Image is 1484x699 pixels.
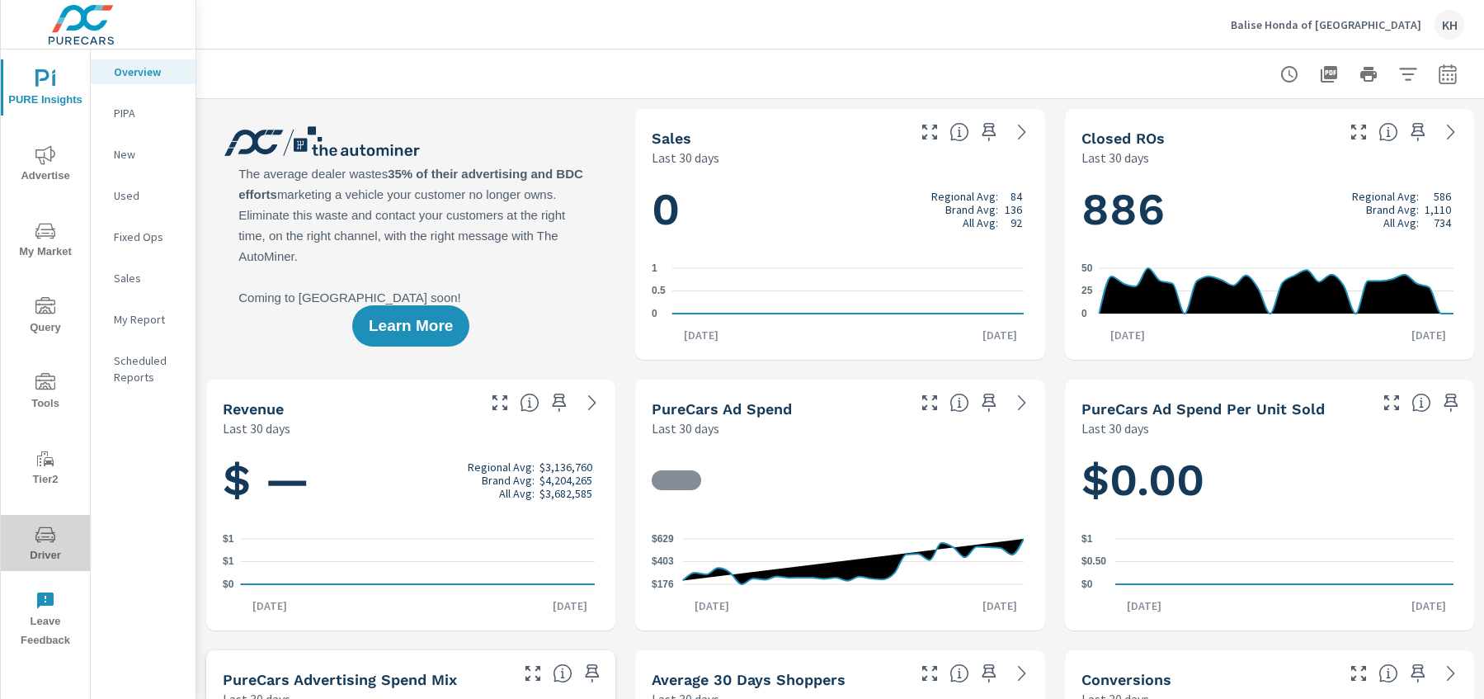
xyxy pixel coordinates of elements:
p: Last 30 days [1081,418,1149,438]
span: The number of dealer-specified goals completed by a visitor. [Source: This data is provided by th... [1378,664,1398,683]
text: 1 [652,262,657,274]
p: [DATE] [672,327,730,343]
p: Last 30 days [223,418,290,438]
p: $4,204,265 [539,474,592,487]
div: Sales [91,266,196,290]
h5: PureCars Ad Spend Per Unit Sold [1081,400,1325,418]
span: Save this to your personalized report [579,660,605,687]
p: Regional Avg: [468,460,535,474]
text: $1 [1081,533,1093,545]
span: Number of vehicles sold by the dealership over the selected date range. [Source: This data is sou... [949,122,969,142]
text: 0 [652,308,657,319]
button: Make Fullscreen [916,119,943,145]
div: nav menu [1,50,90,657]
p: Sales [114,270,182,286]
h5: Closed ROs [1081,130,1165,147]
button: Make Fullscreen [1378,390,1405,416]
button: "Export Report to PDF" [1312,58,1345,91]
p: Regional Avg: [1352,190,1419,203]
p: All Avg: [963,216,998,229]
button: Select Date Range [1431,58,1464,91]
p: [DATE] [971,597,1029,614]
a: See more details in report [1438,660,1464,687]
span: Tools [6,373,85,413]
div: KH [1435,10,1464,40]
span: Save this to your personalized report [1405,660,1431,687]
h5: Average 30 Days Shoppers [652,671,846,688]
h5: Sales [652,130,691,147]
p: 136 [1005,203,1022,216]
p: [DATE] [683,597,741,614]
p: [DATE] [971,327,1029,343]
a: See more details in report [1009,119,1035,145]
span: Total sales revenue over the selected date range. [Source: This data is sourced from the dealer’s... [520,393,539,413]
p: Last 30 days [652,148,719,168]
p: All Avg: [1383,216,1419,229]
p: [DATE] [1400,327,1458,343]
p: [DATE] [241,597,299,614]
p: 734 [1434,216,1451,229]
span: Save this to your personalized report [976,390,1002,416]
span: Number of Repair Orders Closed by the selected dealership group over the selected time range. [So... [1378,122,1398,142]
text: $0 [223,579,234,590]
p: Overview [114,64,182,80]
span: Total cost of media for all PureCars channels for the selected dealership group over the selected... [949,393,969,413]
p: My Report [114,311,182,328]
span: Query [6,297,85,338]
span: This table looks at how you compare to the amount of budget you spend per channel as opposed to y... [553,664,572,683]
text: $629 [652,533,674,545]
text: $0 [1081,579,1093,590]
text: $176 [652,579,674,590]
div: Overview [91,59,196,84]
span: Save this to your personalized report [1405,119,1431,145]
div: Scheduled Reports [91,348,196,390]
text: 50 [1081,262,1093,274]
text: $1 [223,533,234,545]
span: Tier2 [6,449,85,489]
span: Driver [6,525,85,565]
span: Learn More [369,319,453,333]
p: [DATE] [1400,597,1458,614]
p: Balise Honda of [GEOGRAPHIC_DATA] [1231,17,1421,32]
span: Advertise [6,145,85,186]
button: Make Fullscreen [916,660,943,687]
p: Scheduled Reports [114,352,182,385]
span: PURE Insights [6,69,85,110]
p: $3,136,760 [539,460,592,474]
button: Make Fullscreen [487,390,513,416]
p: Regional Avg: [931,190,998,203]
div: Used [91,183,196,208]
div: Fixed Ops [91,224,196,249]
div: New [91,142,196,167]
span: My Market [6,221,85,262]
text: $1 [223,556,234,568]
div: My Report [91,307,196,332]
a: See more details in report [1009,390,1035,416]
p: All Avg: [499,487,535,500]
p: New [114,146,182,163]
p: [DATE] [541,597,599,614]
span: A rolling 30 day total of daily Shoppers on the dealership website, averaged over the selected da... [949,664,969,683]
text: 25 [1081,286,1093,297]
p: 92 [1011,216,1022,229]
p: Used [114,187,182,204]
p: Brand Avg: [945,203,998,216]
text: $403 [652,555,674,567]
span: Save this to your personalized report [976,660,1002,687]
button: Print Report [1352,58,1385,91]
div: PIPA [91,101,196,125]
text: 0.5 [652,286,666,297]
button: Make Fullscreen [1345,119,1372,145]
p: $3,682,585 [539,487,592,500]
p: Last 30 days [1081,148,1149,168]
span: Average cost of advertising per each vehicle sold at the dealer over the selected date range. The... [1411,393,1431,413]
button: Make Fullscreen [916,390,943,416]
p: [DATE] [1115,597,1173,614]
p: PIPA [114,105,182,121]
h5: Revenue [223,400,284,418]
button: Make Fullscreen [520,660,546,687]
h5: PureCars Advertising Spend Mix [223,671,457,688]
a: See more details in report [579,390,605,416]
a: See more details in report [1438,119,1464,145]
h1: 0 [652,182,1028,238]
